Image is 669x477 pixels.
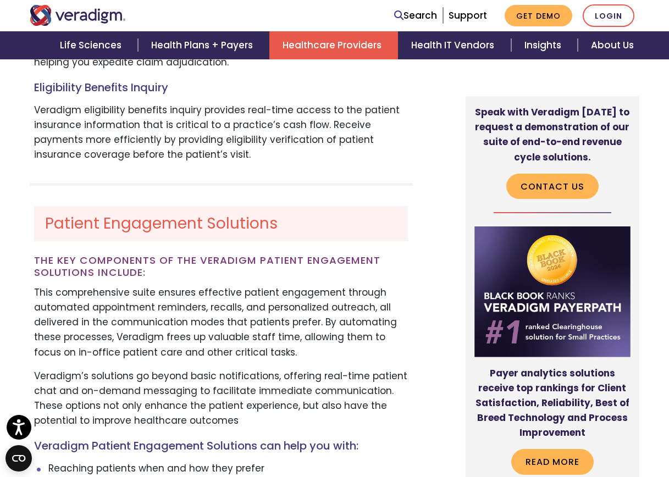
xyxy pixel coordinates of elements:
a: Search [394,8,437,23]
a: Healthcare Providers [269,31,398,59]
img: Veradigm logo [30,5,126,26]
h4: Eligibility Benefits Inquiry [34,81,408,94]
p: This comprehensive suite ensures effective patient engagement through automated appointment remin... [34,285,408,360]
a: Life Sciences [47,31,138,59]
h4: Veradigm Patient Engagement Solutions can help you with: [34,439,408,452]
strong: Payer analytics solutions receive top rankings for Client Satisfaction, Reliability, Best of Bree... [476,366,629,439]
p: Veradigm eligibility benefits inquiry provides real-time access to the patient insurance informat... [34,103,408,163]
iframe: Drift Chat Widget [458,398,656,464]
li: Reaching patients when and how they prefer [48,461,408,476]
a: Login [583,4,634,27]
a: Health Plans + Payers [138,31,269,59]
a: Insights [511,31,578,59]
button: Open CMP widget [5,445,32,472]
a: Contact Us [506,174,599,199]
h3: The key components of the Veradigm Patient Engagement Solutions Include: [34,254,408,279]
a: Health IT Vendors [398,31,511,59]
strong: Speak with Veradigm [DATE] to request a demonstration of our suite of end-to-end revenue cycle so... [475,106,629,164]
a: Get Demo [505,5,572,26]
a: About Us [578,31,647,59]
a: Support [449,9,487,22]
h2: Patient Engagement Solutions [34,206,408,241]
p: Veradigm’s solutions go beyond basic notifications, offering real-time patient chat and on-demand... [34,369,408,429]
